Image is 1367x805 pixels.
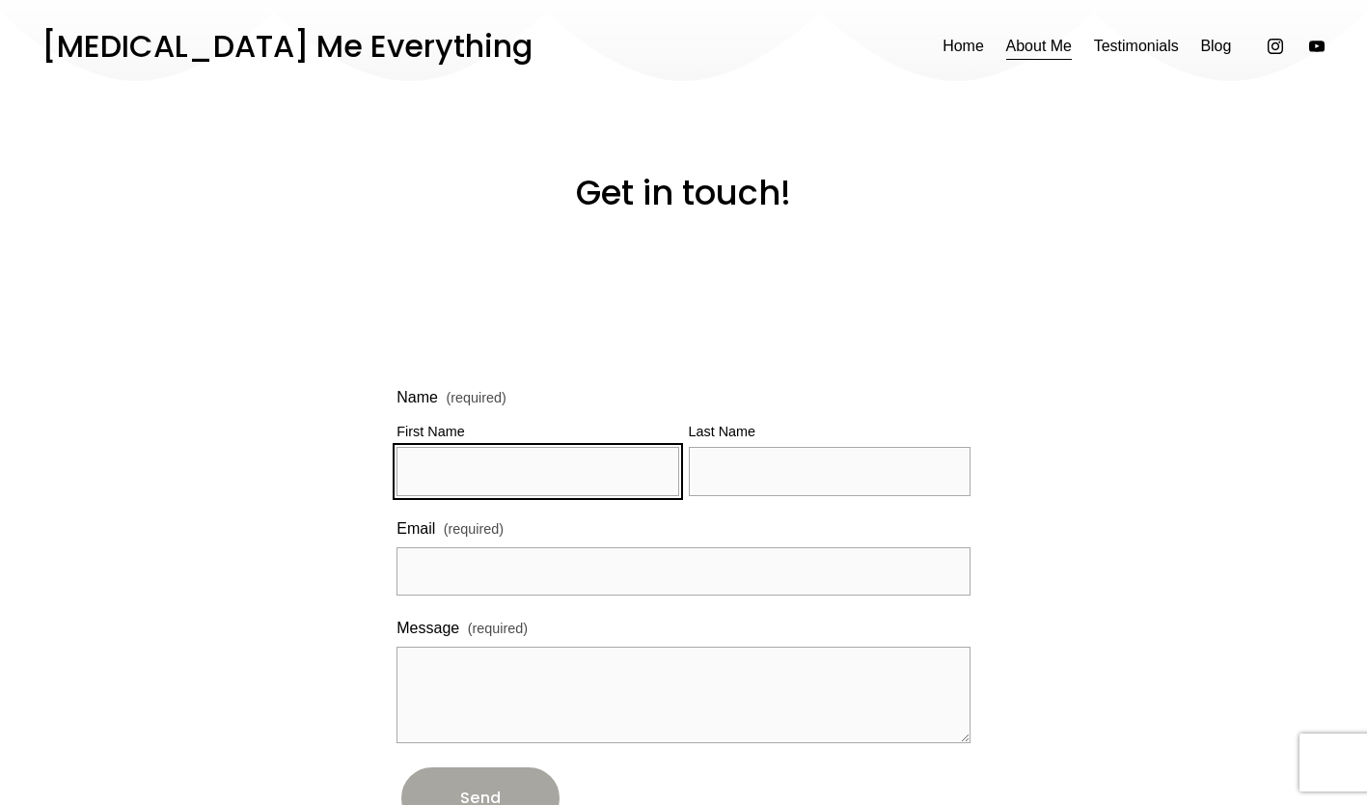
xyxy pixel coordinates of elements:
[41,24,533,68] a: [MEDICAL_DATA] Me Everything
[396,420,678,447] div: First Name
[396,615,459,643] span: Message
[444,517,504,542] span: (required)
[348,171,1019,216] h3: Get in touch!
[468,617,528,642] span: (required)
[1266,37,1285,56] a: Instagram
[396,384,438,412] span: Name
[1307,37,1326,56] a: YouTube
[1200,31,1231,62] a: Blog
[396,515,435,543] span: Email
[1094,31,1179,62] a: Testimonials
[446,391,506,404] span: (required)
[943,31,984,62] a: Home
[1006,31,1072,62] a: About Me
[689,420,971,447] div: Last Name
